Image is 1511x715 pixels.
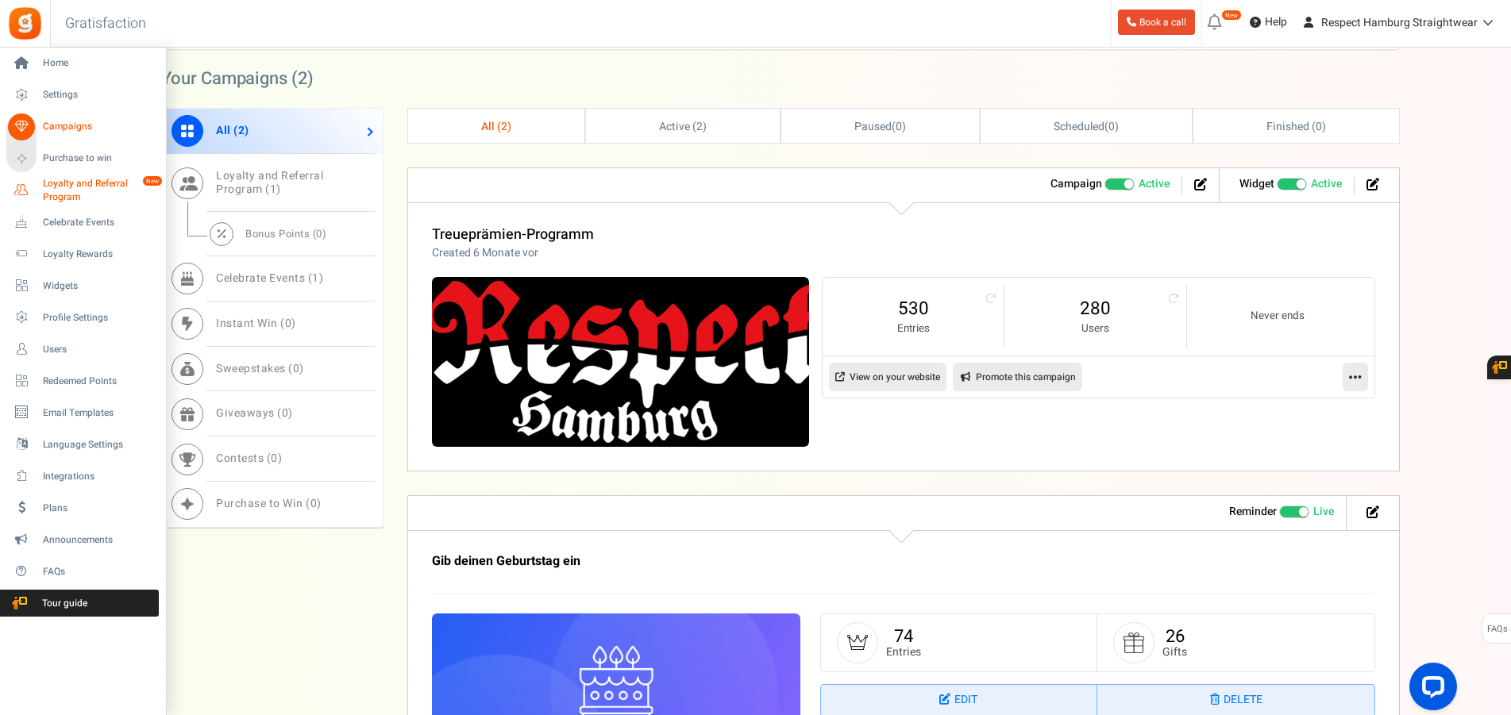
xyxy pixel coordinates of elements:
span: Purchase to Win ( ) [216,495,322,512]
a: View on your website [829,363,946,391]
span: Active [1311,176,1342,192]
span: Tour guide [7,597,118,610]
span: Finished ( ) [1266,118,1325,135]
a: Help [1243,10,1293,35]
span: Widgets [43,279,154,293]
a: Integrations [6,463,159,490]
span: Integrations [43,470,154,483]
a: Loyalty Rewards [6,240,159,267]
span: All ( ) [216,122,249,139]
small: Users [1020,321,1170,336]
a: Plans [6,494,159,521]
a: 280 [1020,296,1170,321]
a: Language Settings [6,431,159,458]
span: Celebrate Events ( ) [216,270,323,286]
span: Live [1313,504,1334,520]
span: Paused [854,118,892,135]
span: Loyalty and Referral Program ( ) [216,167,323,198]
span: 2 [696,118,703,135]
em: New [1221,10,1242,21]
span: 0 [282,405,289,421]
h3: Gib deinen Geburtstag ein [432,555,1186,569]
span: Purchase to win [43,152,154,165]
span: Loyalty Rewards [43,248,154,261]
span: 0 [293,360,300,377]
strong: Reminder [1229,503,1277,520]
span: 1 [312,270,319,286]
a: Celebrate Events [6,209,159,236]
span: Profile Settings [43,311,154,325]
span: Sweepstakes ( ) [216,360,304,377]
span: Scheduled [1054,118,1104,135]
span: Email Templates [43,406,154,420]
a: Settings [6,82,159,109]
h2: Your Campaigns ( ) [161,71,314,86]
span: 0 [1316,118,1322,135]
span: Redeemed Points [43,375,154,388]
em: New [142,175,163,186]
span: 0 [310,495,318,512]
strong: Widget [1239,175,1274,192]
a: 530 [838,296,988,321]
span: Bonus Points ( ) [245,226,326,241]
li: Widget activated [1228,176,1355,194]
span: Active ( ) [659,118,707,135]
small: Entries [838,321,988,336]
span: ( ) [854,118,906,135]
a: Campaigns [6,113,159,140]
p: Created 6 Monate vor [432,245,594,261]
span: 1 [270,181,277,198]
span: Campaigns [43,120,154,133]
span: Instant Win ( ) [216,315,296,332]
span: Contests ( ) [216,450,282,467]
a: 74 [894,624,913,649]
img: Gratisfaction [7,6,43,41]
a: Redeemed Points [6,367,159,394]
span: Announcements [43,533,154,547]
a: Email Templates [6,399,159,426]
a: Home [6,50,159,77]
span: 0 [316,226,322,241]
a: Book a call [1118,10,1195,35]
span: 0 [271,450,278,467]
small: Never ends [1203,309,1353,324]
span: Plans [43,502,154,515]
span: Settings [43,88,154,102]
strong: Campaign [1050,175,1102,192]
span: Help [1261,14,1287,30]
span: 0 [285,315,292,332]
span: 2 [298,66,307,91]
a: Profile Settings [6,304,159,331]
h3: Gratisfaction [48,8,164,40]
span: Users [43,343,154,356]
span: 0 [1108,118,1115,135]
span: All ( ) [481,118,511,135]
span: Active [1139,176,1170,192]
span: Loyalty and Referral Program [43,177,159,204]
span: ( ) [1054,118,1118,135]
a: Treueprämien-Programm [432,224,594,245]
a: Promote this campaign [953,363,1082,391]
span: FAQs [1486,614,1508,644]
span: Home [43,56,154,70]
small: Gifts [1162,646,1187,658]
span: Celebrate Events [43,216,154,229]
span: 0 [896,118,902,135]
span: FAQs [43,565,154,579]
a: 26 [1166,624,1185,649]
span: Language Settings [43,438,154,452]
a: Loyalty and Referral Program New [6,177,159,204]
span: Giveaways ( ) [216,405,293,421]
span: Respect Hamburg Straightwear [1321,14,1478,31]
small: Entries [886,646,921,658]
a: FAQs [6,558,159,585]
a: Announcements [6,526,159,553]
span: 2 [238,122,245,139]
a: Purchase to win [6,145,159,172]
a: Widgets [6,272,159,299]
a: Users [6,336,159,363]
span: 2 [501,118,507,135]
